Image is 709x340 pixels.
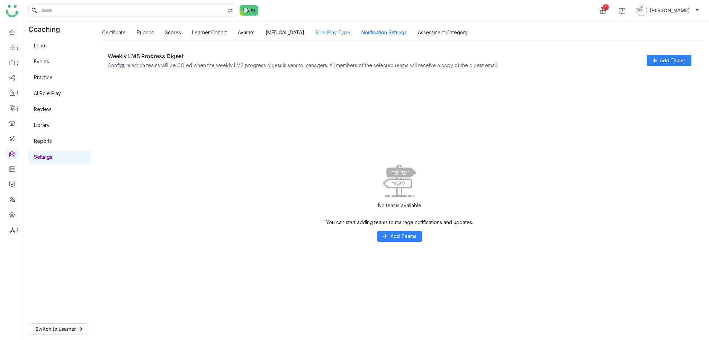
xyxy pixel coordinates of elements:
[34,74,53,80] a: Practice
[34,138,52,144] a: Reports
[6,5,18,17] img: logo
[192,29,227,35] a: Learner Cohort
[418,29,468,35] a: Assessment Category
[238,29,254,35] a: Avatars
[383,165,416,197] img: No data
[326,219,473,225] p: You can start adding teams to manage notifications and updates.
[650,7,690,14] span: [PERSON_NAME]
[227,8,233,13] img: search-type.svg
[660,57,686,64] span: Add Teams
[377,231,422,242] button: Add Teams
[636,5,647,16] img: avatar
[34,43,47,48] a: Learn
[34,90,61,96] a: AI Role Play
[108,62,498,68] p: Configure which teams will be CC'ed when the weekly LMS progress digest is sent to managers. All ...
[108,53,498,59] div: Weekly LMS Progress Digest
[603,4,609,10] div: 1
[24,21,70,38] div: Coaching
[102,29,126,35] a: Certificate
[373,197,427,214] div: No teams available
[361,29,407,35] a: Notification Settings
[34,58,49,64] a: Events
[240,5,258,16] img: ask-buddy-normal.svg
[35,325,76,333] span: Switch to Learner
[30,323,88,334] button: Switch to Learner
[647,55,691,66] button: Add Teams
[137,29,154,35] a: Rubrics
[635,5,701,16] button: [PERSON_NAME]
[619,8,626,15] img: help.svg
[165,29,181,35] a: Scores
[315,29,350,35] a: Role Play Type
[34,122,50,128] a: Library
[391,232,416,240] span: Add Teams
[34,106,51,112] a: Review
[34,154,52,160] a: Settings
[266,29,304,35] a: [MEDICAL_DATA]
